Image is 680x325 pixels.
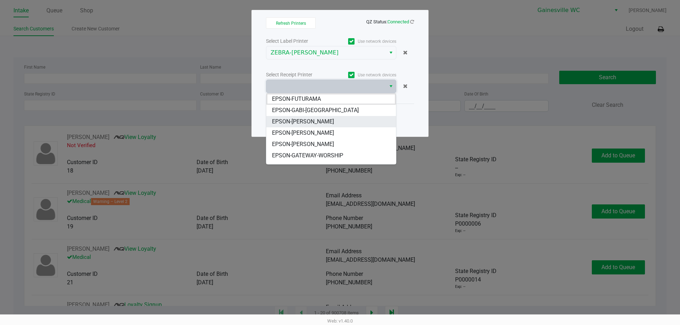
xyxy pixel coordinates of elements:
[331,72,396,78] label: Use network devices
[272,106,359,115] span: EPSON-GABI-[GEOGRAPHIC_DATA]
[271,48,381,57] span: ZEBRA-[PERSON_NAME]
[272,95,321,103] span: EPSON-FUTURAMA
[272,163,334,171] span: EPSON-[PERSON_NAME]
[272,151,343,160] span: EPSON-GATEWAY-WORSHIP
[387,19,409,24] span: Connected
[386,46,396,59] button: Select
[327,318,353,324] span: Web: v1.40.0
[276,21,306,26] span: Refresh Printers
[266,17,316,29] button: Refresh Printers
[386,80,396,93] button: Select
[266,37,331,45] div: Select Label Printer
[331,38,396,45] label: Use network devices
[366,19,414,24] span: QZ Status:
[272,129,334,137] span: EPSON-[PERSON_NAME]
[272,140,334,149] span: EPSON-[PERSON_NAME]
[272,117,334,126] span: EPSON-[PERSON_NAME]
[266,71,331,79] div: Select Receipt Printer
